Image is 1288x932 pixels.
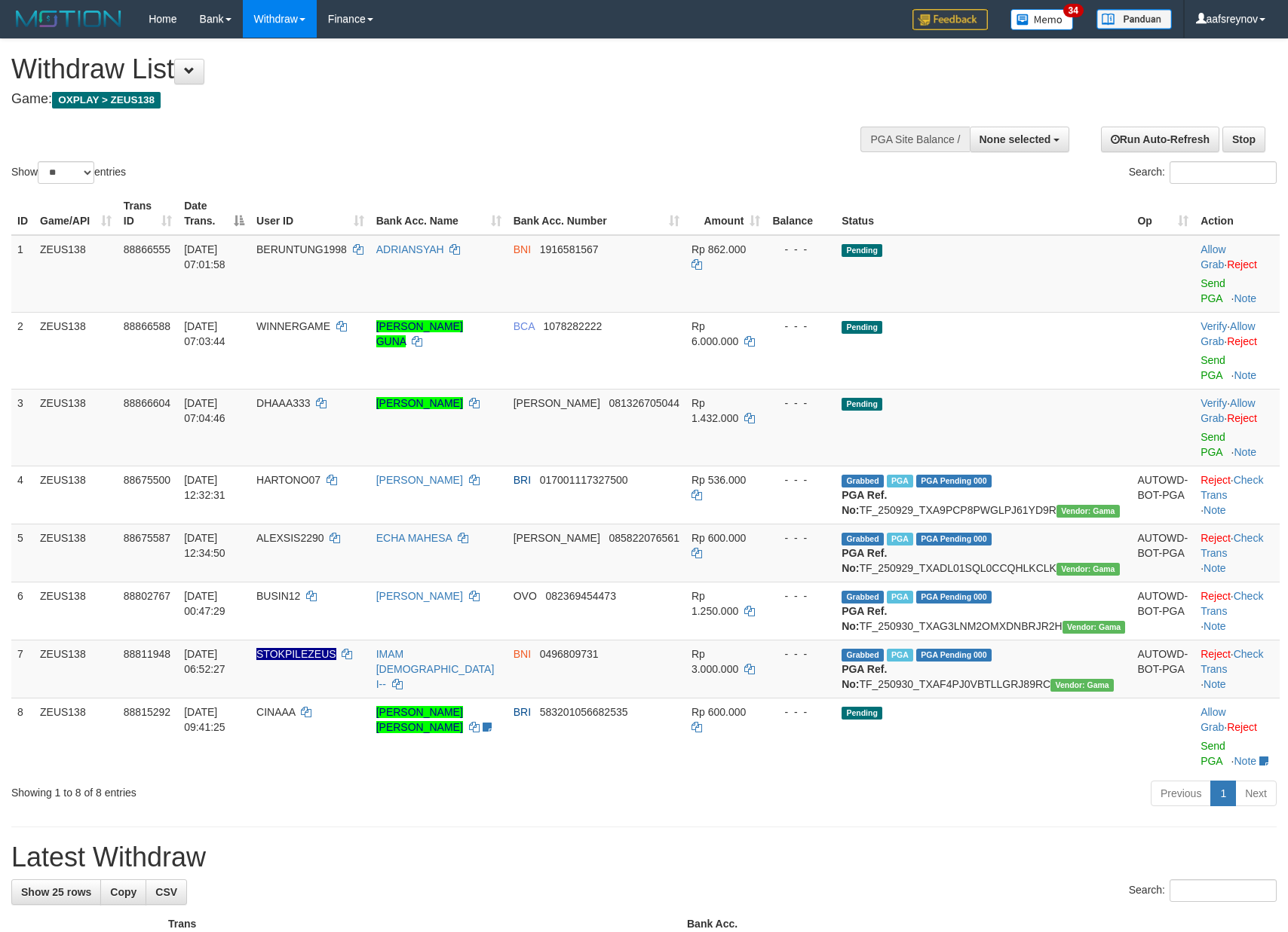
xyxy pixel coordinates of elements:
a: Allow Grab [1201,397,1255,424]
a: CSV [146,879,187,905]
img: Feedback.jpg [912,9,988,30]
a: Note [1234,369,1257,381]
td: 6 [11,582,34,640]
a: Next [1235,781,1277,806]
span: Marked by aafsreyleap [887,649,913,662]
a: Verify [1201,397,1227,409]
span: Grabbed [842,649,884,662]
span: [PERSON_NAME] [514,532,600,544]
th: Date Trans.: activate to sort column descending [178,192,250,235]
span: 88675587 [124,532,170,544]
a: Check Trans [1201,590,1263,617]
span: OVO [514,590,537,602]
span: WINNERGAME [256,320,330,332]
a: Note [1234,755,1257,767]
a: Note [1204,504,1226,516]
a: Copy [100,879,146,905]
a: Allow Grab [1201,243,1225,270]
b: PGA Ref. No: [842,605,887,632]
span: Copy 085822076561 to clipboard [609,532,679,544]
span: BNI [514,243,531,255]
span: 88802767 [124,590,170,602]
span: Grabbed [842,591,884,604]
td: ZEUS138 [34,640,118,698]
span: Rp 862.000 [692,243,746,255]
div: - - - [772,704,830,720]
a: Run Auto-Refresh [1101,127,1219,152]
span: BERUNTUNG1998 [256,243,347,255]
th: Status [836,192,1131,235]
a: Note [1204,678,1226,690]
a: [PERSON_NAME] [376,397,463,409]
a: Note [1234,446,1257,458]
div: - - - [772,242,830,257]
td: TF_250930_TXAG3LNM2OMXDNBRJR2H [836,582,1131,640]
span: Marked by aaftrukkakada [887,475,913,487]
span: Rp 600.000 [692,706,746,718]
span: [DATE] 12:32:31 [184,474,225,501]
a: Send PGA [1201,277,1225,304]
span: Vendor URL: https://trx31.1velocity.biz [1050,679,1114,692]
a: Check Trans [1201,532,1263,559]
span: [DATE] 07:03:44 [184,320,225,347]
span: None selected [980,133,1051,145]
td: ZEUS138 [34,312,118,389]
th: Amount: activate to sort column ascending [685,192,766,235]
span: Rp 536.000 [692,474,746,486]
a: 1 [1210,781,1236,806]
a: Reject [1201,590,1231,602]
td: ZEUS138 [34,698,118,775]
select: Showentries [38,161,94,184]
span: Copy 1078282222 to clipboard [543,320,602,332]
span: Vendor URL: https://trx31.1velocity.biz [1056,563,1120,576]
td: 5 [11,524,34,582]
span: PGA Pending [916,649,992,662]
img: Button%20Memo.svg [1010,9,1074,30]
h1: Withdraw List [11,54,844,84]
td: · [1194,698,1280,775]
span: Copy [110,886,136,898]
th: Balance [766,192,836,235]
a: Stop [1222,127,1265,152]
span: [DATE] 07:01:58 [184,243,225,270]
span: Pending [842,707,882,720]
span: 88675500 [124,474,170,486]
th: User ID: activate to sort column ascending [250,192,370,235]
a: Send PGA [1201,431,1225,458]
span: PGA Pending [916,591,992,604]
span: 88866604 [124,397,170,409]
img: panduan.png [1096,9,1172,29]
a: Note [1234,292,1257,304]
div: - - - [772,588,830,604]
td: ZEUS138 [34,389,118,466]
span: Copy 017001117327500 to clipboard [540,474,628,486]
a: Note [1204,562,1226,574]
label: Show entries [11,161,126,184]
span: ALEXSIS2290 [256,532,324,544]
td: 3 [11,389,34,466]
span: · [1201,320,1255,347]
a: ECHA MAHESA [376,532,452,544]
a: Reject [1227,258,1257,270]
span: Vendor URL: https://trx31.1velocity.biz [1063,621,1126,634]
a: Show 25 rows [11,879,101,905]
a: Note [1204,620,1226,632]
th: ID [11,192,34,235]
span: · [1201,706,1227,733]
th: Trans ID: activate to sort column ascending [118,192,178,235]
a: Reject [1227,335,1257,347]
span: [DATE] 12:34:50 [184,532,225,559]
td: AUTOWD-BOT-PGA [1131,582,1194,640]
a: Allow Grab [1201,706,1225,733]
td: 7 [11,640,34,698]
a: Verify [1201,320,1227,332]
a: Reject [1227,412,1257,424]
td: · · [1194,389,1280,466]
a: Reject [1201,474,1231,486]
a: Check Trans [1201,648,1263,675]
a: [PERSON_NAME] [PERSON_NAME] [376,706,463,733]
a: IMAM [DEMOGRAPHIC_DATA] I-- [376,648,495,690]
span: CSV [155,886,177,898]
span: Show 25 rows [21,886,91,898]
th: Op: activate to sort column ascending [1131,192,1194,235]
